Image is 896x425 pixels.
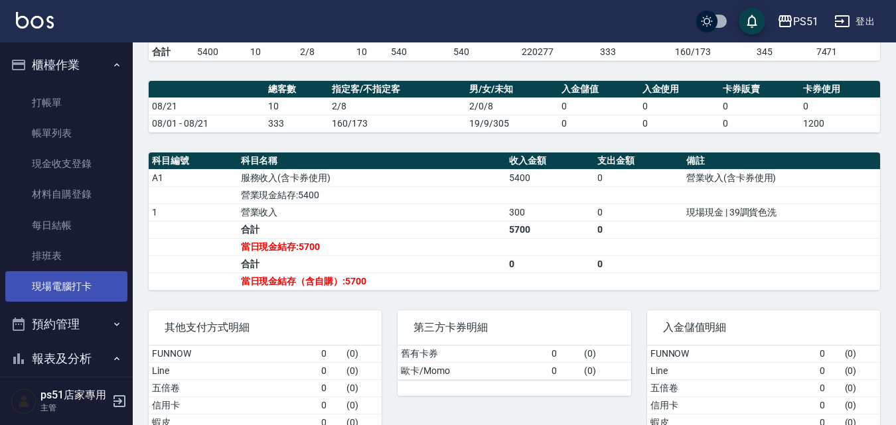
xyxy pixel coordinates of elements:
[842,396,880,414] td: ( 0 )
[518,43,597,60] td: 220277
[683,152,880,170] th: 備註
[5,118,127,149] a: 帳單列表
[506,221,595,238] td: 5700
[413,321,615,334] span: 第三方卡券明細
[639,97,719,115] td: 0
[5,271,127,302] a: 現場電腦打卡
[149,97,265,115] td: 08/21
[238,152,506,170] th: 科目名稱
[739,8,765,34] button: save
[594,152,683,170] th: 支出金額
[647,362,816,379] td: Line
[800,81,880,98] th: 卡券使用
[238,273,506,290] td: 當日現金結存（含自購）:5700
[842,345,880,363] td: ( 0 )
[581,362,631,379] td: ( 0 )
[318,379,343,396] td: 0
[247,43,297,60] td: 10
[450,43,519,60] td: 540
[149,362,318,379] td: Line
[238,204,506,221] td: 營業收入
[5,149,127,179] a: 現金收支登錄
[793,13,818,30] div: PS51
[842,362,880,379] td: ( 0 )
[816,345,842,363] td: 0
[149,396,318,414] td: 信用卡
[639,81,719,98] th: 入金使用
[318,345,343,363] td: 0
[329,97,466,115] td: 2/8
[265,97,328,115] td: 10
[719,97,800,115] td: 0
[297,43,353,60] td: 2/8
[398,362,548,379] td: 歐卡/Momo
[398,345,631,380] table: a dense table
[663,321,864,334] span: 入金儲值明細
[5,241,127,271] a: 排班表
[238,169,506,186] td: 服務收入(含卡券使用)
[165,321,366,334] span: 其他支付方式明細
[594,169,683,186] td: 0
[597,43,672,60] td: 333
[329,81,466,98] th: 指定客/不指定客
[594,255,683,273] td: 0
[343,345,382,363] td: ( 0 )
[506,255,595,273] td: 0
[548,345,581,363] td: 0
[558,97,638,115] td: 0
[5,88,127,118] a: 打帳單
[238,255,506,273] td: 合計
[149,81,880,133] table: a dense table
[842,379,880,396] td: ( 0 )
[594,221,683,238] td: 0
[343,396,382,414] td: ( 0 )
[816,396,842,414] td: 0
[388,43,450,60] td: 540
[149,379,318,396] td: 五倍卷
[40,389,108,402] h5: ps51店家專用
[318,362,343,379] td: 0
[329,115,466,132] td: 160/173
[265,81,328,98] th: 總客數
[647,345,816,363] td: FUNNOW
[506,169,595,186] td: 5400
[719,81,800,98] th: 卡券販賣
[149,152,238,170] th: 科目編號
[149,43,194,60] td: 合計
[149,152,880,290] table: a dense table
[40,402,108,414] p: 主管
[149,345,318,363] td: FUNNOW
[194,43,247,60] td: 5400
[683,204,880,221] td: 現場現金 | 39調貨色洗
[466,81,558,98] th: 男/女/未知
[683,169,880,186] td: 營業收入(含卡券使用)
[149,169,238,186] td: A1
[238,221,506,238] td: 合計
[816,379,842,396] td: 0
[343,379,382,396] td: ( 0 )
[594,204,683,221] td: 0
[816,362,842,379] td: 0
[772,8,824,35] button: PS51
[353,43,388,60] td: 10
[548,362,581,379] td: 0
[149,115,265,132] td: 08/01 - 08/21
[639,115,719,132] td: 0
[800,97,880,115] td: 0
[5,48,127,82] button: 櫃檯作業
[466,97,558,115] td: 2/0/8
[5,179,127,210] a: 材料自購登錄
[318,396,343,414] td: 0
[11,388,37,414] img: Person
[398,345,548,363] td: 舊有卡券
[5,210,127,241] a: 每日結帳
[16,12,54,29] img: Logo
[5,341,127,376] button: 報表及分析
[506,204,595,221] td: 300
[800,115,880,132] td: 1200
[265,115,328,132] td: 333
[238,238,506,255] td: 當日現金結存:5700
[558,81,638,98] th: 入金儲值
[506,152,595,170] th: 收入金額
[719,115,800,132] td: 0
